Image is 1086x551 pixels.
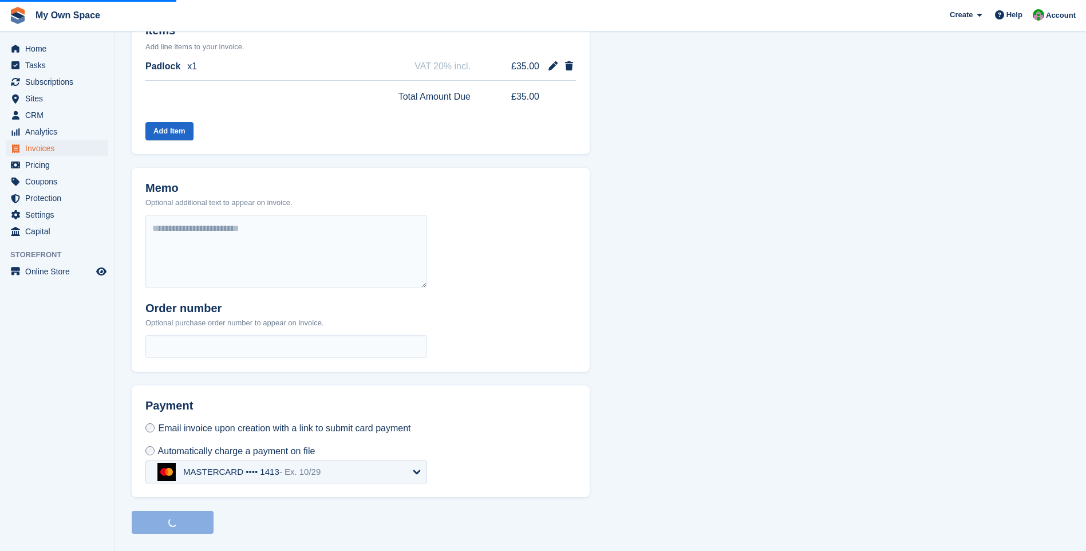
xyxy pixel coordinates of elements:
span: Account [1046,10,1076,21]
a: Preview store [94,265,108,278]
span: CRM [25,107,94,123]
a: menu [6,207,108,223]
span: Analytics [25,124,94,140]
a: menu [6,57,108,73]
div: MASTERCARD •••• 1413 [183,467,321,477]
a: My Own Space [31,6,105,25]
a: menu [6,90,108,107]
input: Automatically charge a payment on file [145,446,155,455]
span: Email invoice upon creation with a link to submit card payment [158,423,410,433]
a: menu [6,41,108,57]
a: menu [6,263,108,280]
span: Subscriptions [25,74,94,90]
h2: Payment [145,399,427,422]
span: Total Amount Due [398,90,471,104]
span: Coupons [25,174,94,190]
span: Tasks [25,57,94,73]
a: menu [6,157,108,173]
a: menu [6,190,108,206]
button: Add Item [145,122,193,141]
span: - Ex. 10/29 [279,467,321,477]
span: Invoices [25,140,94,156]
span: Settings [25,207,94,223]
span: Automatically charge a payment on file [158,446,315,456]
span: £35.00 [496,60,539,73]
span: Home [25,41,94,57]
img: Paula Harris [1033,9,1044,21]
span: Sites [25,90,94,107]
a: menu [6,174,108,190]
span: VAT 20% incl. [414,60,471,73]
img: mastercard-a07748ee4cc84171796510105f4fa67e3d10aacf8b92b2c182d96136c942126d.svg [157,463,176,481]
span: Capital [25,223,94,239]
p: Add line items to your invoice. [145,41,576,53]
span: Pricing [25,157,94,173]
span: Storefront [10,249,114,261]
span: Protection [25,190,94,206]
span: £35.00 [496,90,539,104]
span: Help [1006,9,1022,21]
span: x1 [187,60,197,73]
h2: Order number [145,302,323,315]
h2: Items [145,24,576,40]
span: Create [950,9,973,21]
a: menu [6,140,108,156]
img: stora-icon-8386f47178a22dfd0bd8f6a31ec36ba5ce8667c1dd55bd0f319d3a0aa187defe.svg [9,7,26,24]
a: menu [6,74,108,90]
span: Online Store [25,263,94,280]
span: Padlock [145,60,180,73]
p: Optional purchase order number to appear on invoice. [145,317,323,329]
a: menu [6,124,108,140]
a: menu [6,107,108,123]
h2: Memo [145,182,293,195]
p: Optional additional text to appear on invoice. [145,197,293,208]
input: Email invoice upon creation with a link to submit card payment [145,423,155,432]
a: menu [6,223,108,239]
